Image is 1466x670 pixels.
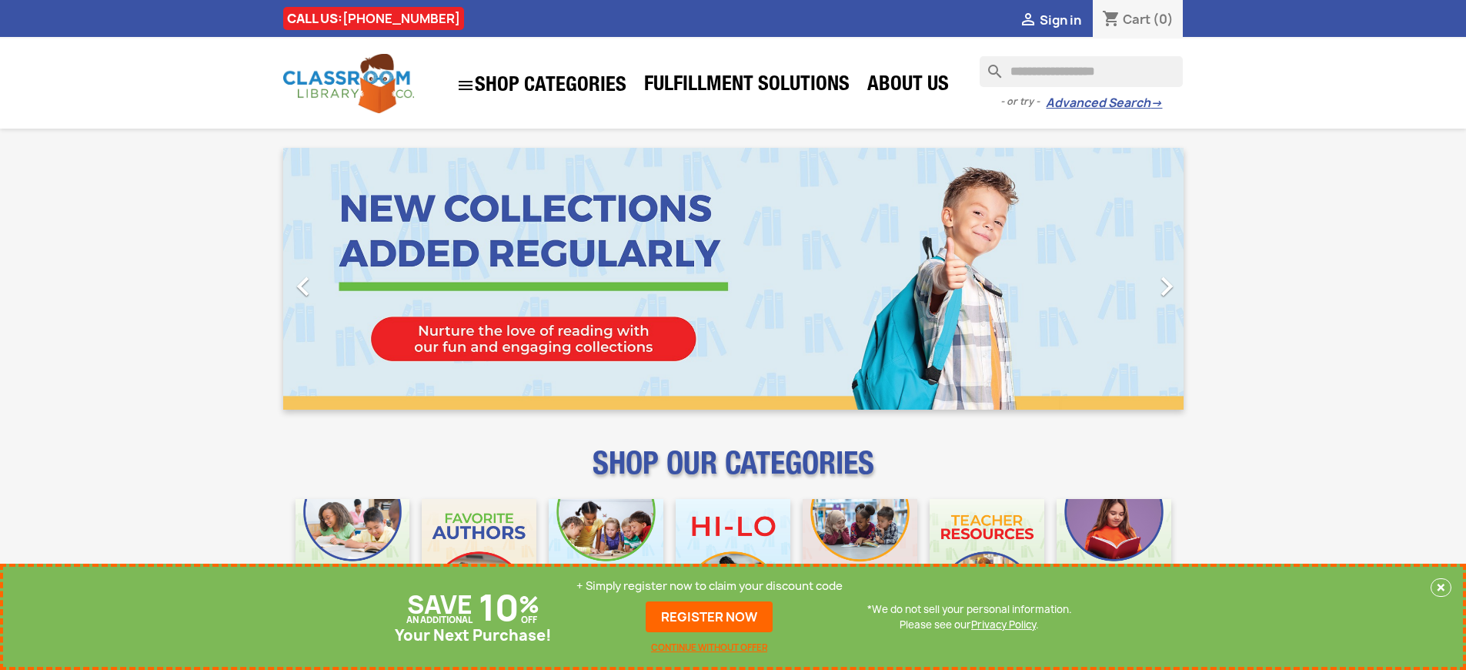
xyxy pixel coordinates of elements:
img: CLC_Phonics_And_Decodables_Mobile.jpg [549,499,663,614]
i: shopping_cart [1102,11,1120,29]
span: Sign in [1040,12,1081,28]
img: CLC_Favorite_Authors_Mobile.jpg [422,499,536,614]
a: Next [1048,148,1184,410]
i: search [980,56,998,75]
div: CALL US: [283,7,464,30]
i:  [1147,267,1186,306]
img: Classroom Library Company [283,54,414,113]
a: Advanced Search→ [1046,95,1162,111]
span: - or try - [1000,94,1046,109]
a: Fulfillment Solutions [636,71,857,102]
img: CLC_Bulk_Mobile.jpg [296,499,410,614]
span: → [1150,95,1162,111]
i:  [1019,12,1037,30]
a: Previous [283,148,419,410]
img: CLC_Dyslexia_Mobile.jpg [1057,499,1171,614]
ul: Carousel container [283,148,1184,410]
p: SHOP OUR CATEGORIES [283,459,1184,487]
img: CLC_HiLo_Mobile.jpg [676,499,790,614]
span: (0) [1153,11,1174,28]
i:  [456,76,475,95]
img: CLC_Fiction_Nonfiction_Mobile.jpg [803,499,917,614]
a: SHOP CATEGORIES [449,69,634,102]
a:  Sign in [1019,12,1081,28]
a: [PHONE_NUMBER] [342,10,460,27]
img: CLC_Teacher_Resources_Mobile.jpg [930,499,1044,614]
span: Cart [1123,11,1150,28]
a: About Us [860,71,957,102]
i:  [284,267,322,306]
input: Search [980,56,1183,87]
